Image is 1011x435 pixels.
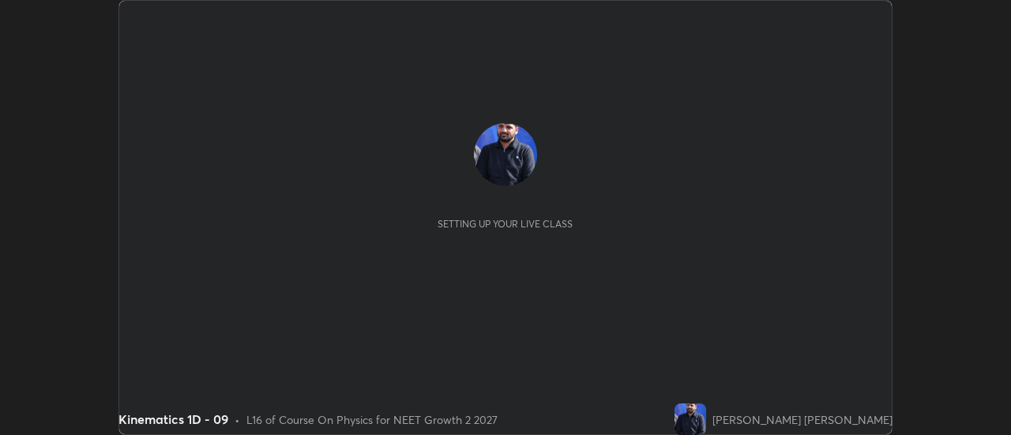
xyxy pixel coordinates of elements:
[675,403,706,435] img: f34a0ffe40ef4429b3e21018fb94e939.jpg
[712,411,893,428] div: [PERSON_NAME] [PERSON_NAME]
[474,123,537,186] img: f34a0ffe40ef4429b3e21018fb94e939.jpg
[246,411,498,428] div: L16 of Course On Physics for NEET Growth 2 2027
[118,410,228,429] div: Kinematics 1D - 09
[438,218,573,230] div: Setting up your live class
[235,411,240,428] div: •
